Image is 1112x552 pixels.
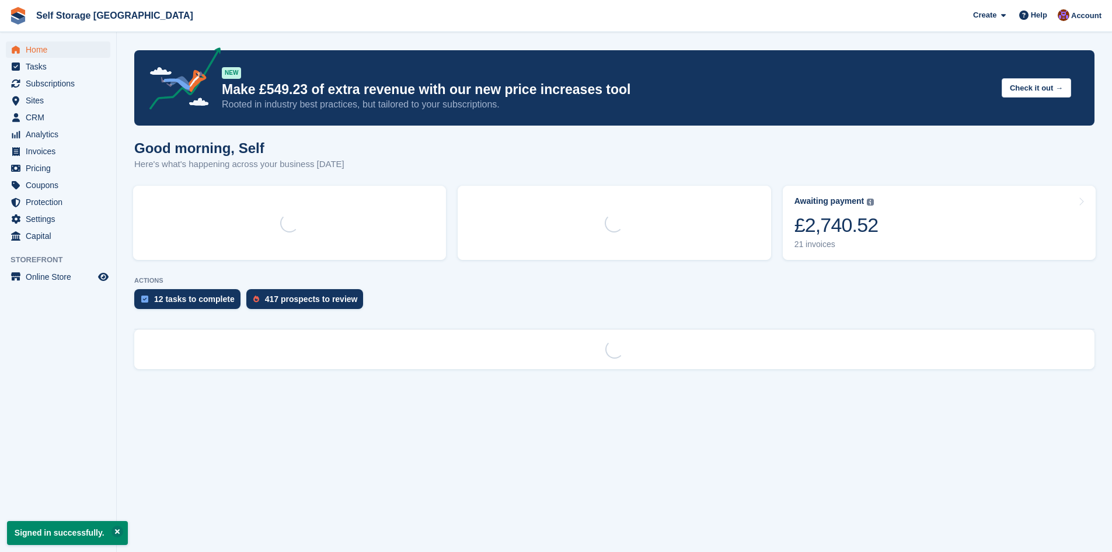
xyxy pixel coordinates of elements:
[141,296,148,303] img: task-75834270c22a3079a89374b754ae025e5fb1db73e45f91037f5363f120a921f8.svg
[26,160,96,176] span: Pricing
[1031,9,1047,21] span: Help
[973,9,996,21] span: Create
[26,126,96,143] span: Analytics
[6,143,110,159] a: menu
[253,296,259,303] img: prospect-51fa495bee0391a8d652442698ab0144808aea92771e9ea1ae160a38d050c398.svg
[246,289,369,315] a: 417 prospects to review
[6,41,110,58] a: menu
[26,177,96,193] span: Coupons
[794,239,879,249] div: 21 invoices
[26,228,96,244] span: Capital
[794,196,864,206] div: Awaiting payment
[26,58,96,75] span: Tasks
[6,126,110,143] a: menu
[867,199,874,206] img: icon-info-grey-7440780725fd019a000dd9b08b2336e03edf1995a4989e88bcd33f0948082b44.svg
[6,109,110,126] a: menu
[1071,10,1101,22] span: Account
[6,194,110,210] a: menu
[9,7,27,25] img: stora-icon-8386f47178a22dfd0bd8f6a31ec36ba5ce8667c1dd55bd0f319d3a0aa187defe.svg
[11,254,116,266] span: Storefront
[222,98,992,111] p: Rooted in industry best practices, but tailored to your subscriptions.
[26,92,96,109] span: Sites
[6,269,110,285] a: menu
[140,47,221,114] img: price-adjustments-announcement-icon-8257ccfd72463d97f412b2fc003d46551f7dbcb40ab6d574587a9cd5c0d94...
[6,160,110,176] a: menu
[6,92,110,109] a: menu
[26,143,96,159] span: Invoices
[265,294,358,304] div: 417 prospects to review
[6,177,110,193] a: menu
[6,58,110,75] a: menu
[26,41,96,58] span: Home
[154,294,235,304] div: 12 tasks to complete
[783,186,1096,260] a: Awaiting payment £2,740.52 21 invoices
[134,158,344,171] p: Here's what's happening across your business [DATE]
[134,277,1094,284] p: ACTIONS
[134,289,246,315] a: 12 tasks to complete
[26,109,96,126] span: CRM
[26,269,96,285] span: Online Store
[32,6,198,25] a: Self Storage [GEOGRAPHIC_DATA]
[26,75,96,92] span: Subscriptions
[7,521,128,545] p: Signed in successfully.
[6,228,110,244] a: menu
[222,67,241,79] div: NEW
[6,75,110,92] a: menu
[794,213,879,237] div: £2,740.52
[222,81,992,98] p: Make £549.23 of extra revenue with our new price increases tool
[1002,78,1071,98] button: Check it out →
[96,270,110,284] a: Preview store
[26,211,96,227] span: Settings
[26,194,96,210] span: Protection
[1058,9,1069,21] img: Self Storage Assistant
[6,211,110,227] a: menu
[134,140,344,156] h1: Good morning, Self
